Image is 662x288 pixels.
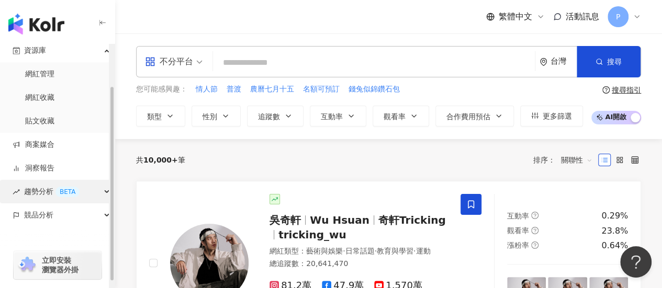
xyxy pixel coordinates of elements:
[601,210,628,222] div: 0.29%
[247,106,304,126] button: 追蹤數
[145,53,193,70] div: 不分平台
[348,84,400,95] button: 錢兔似錦鑽石包
[55,187,80,197] div: BETA
[607,57,622,66] span: 搜尋
[321,112,343,121] span: 互動率
[531,212,538,219] span: question-circle
[14,251,102,279] a: chrome extension立即安裝 瀏覽器外掛
[25,69,54,79] a: 網紅管理
[373,106,429,126] button: 觀看率
[303,84,340,95] span: 名額可預訂
[192,106,241,126] button: 性別
[601,225,628,237] div: 23.8%
[620,246,652,278] iframe: Help Scout Beacon - Open
[147,112,162,121] span: 類型
[531,227,538,234] span: question-circle
[227,84,241,95] span: 普渡
[616,11,620,22] span: P
[250,84,294,95] span: 農曆七月十五
[551,57,577,66] div: 台灣
[25,93,54,103] a: 網紅收藏
[520,106,583,126] button: 更多篩選
[24,203,53,227] span: 競品分析
[143,156,178,164] span: 10,000+
[566,11,599,21] span: 活動訊息
[42,256,78,274] span: 立即安裝 瀏覽器外掛
[577,46,641,77] button: 搜尋
[25,116,54,126] a: 貼文收藏
[278,228,346,241] span: tricking_wu
[8,14,64,34] img: logo
[416,247,430,255] span: 運動
[136,156,185,164] div: 共 筆
[349,84,400,95] span: 錢兔似錦鑽石包
[270,259,448,269] div: 總追蹤數 ： 20,641,470
[145,56,155,67] span: appstore
[374,247,376,255] span: ·
[270,214,301,226] span: 吳奇軒
[136,106,185,126] button: 類型
[258,112,280,121] span: 追蹤數
[310,106,366,126] button: 互動率
[413,247,416,255] span: ·
[507,212,529,220] span: 互動率
[446,112,490,121] span: 合作費用預估
[345,247,374,255] span: 日常話題
[302,84,340,95] button: 名額可預訂
[507,226,529,235] span: 觀看率
[17,257,37,273] img: chrome extension
[384,112,406,121] span: 觀看率
[13,163,54,174] a: 洞察報告
[507,241,529,249] span: 漲粉率
[196,84,218,95] span: 情人節
[540,58,547,66] span: environment
[531,241,538,249] span: question-circle
[24,39,46,62] span: 資源庫
[377,247,413,255] span: 教育與學習
[13,188,20,195] span: rise
[543,112,572,120] span: 更多篩選
[435,106,514,126] button: 合作費用預估
[203,112,217,121] span: 性別
[343,247,345,255] span: ·
[612,86,641,94] div: 搜尋指引
[24,180,80,203] span: 趨勢分析
[306,247,343,255] span: 藝術與娛樂
[250,84,295,95] button: 農曆七月十五
[378,214,446,226] span: 奇軒Tricking
[226,84,242,95] button: 普渡
[13,140,54,150] a: 商案媒合
[601,240,628,251] div: 0.64%
[533,152,598,168] div: 排序：
[499,11,532,22] span: 繁體中文
[561,152,592,168] span: 關聯性
[195,84,218,95] button: 情人節
[602,86,610,94] span: question-circle
[310,214,369,226] span: Wu Hsuan
[270,246,448,257] div: 網紅類型 ：
[136,84,187,95] span: 您可能感興趣：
